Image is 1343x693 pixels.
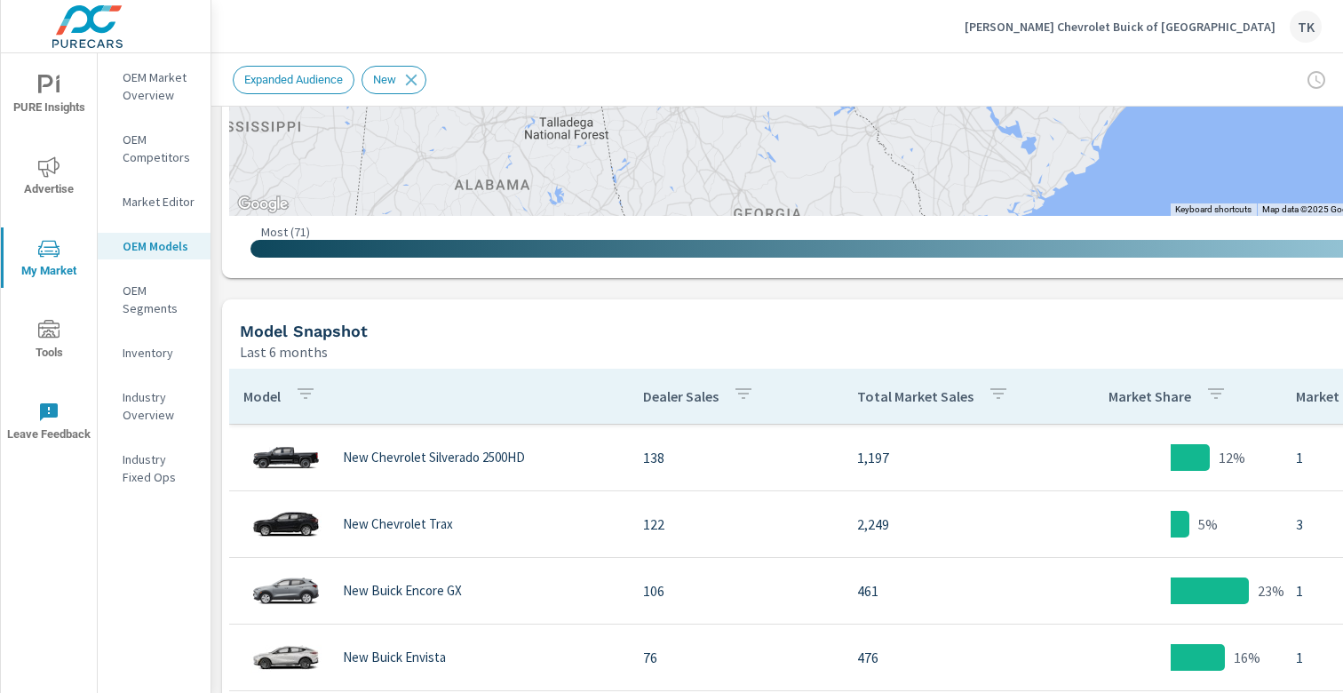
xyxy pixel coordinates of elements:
p: New Buick Envista [343,649,446,665]
p: Total Market Sales [857,387,973,405]
p: 76 [643,647,829,668]
p: 16% [1234,647,1260,668]
p: 476 [857,647,1045,668]
p: 12% [1219,447,1245,468]
span: My Market [6,238,91,282]
div: OEM Competitors [98,126,211,171]
p: [PERSON_NAME] Chevrolet Buick of [GEOGRAPHIC_DATA] [965,19,1275,35]
p: OEM Market Overview [123,68,196,104]
p: OEM Competitors [123,131,196,166]
span: Leave Feedback [6,402,91,445]
p: 5% [1198,514,1218,535]
p: Market Editor [123,193,196,211]
p: Market Share [1109,387,1191,405]
div: OEM Models [98,233,211,259]
p: 106 [643,580,829,601]
p: Last 6 months [240,341,328,362]
button: Keyboard shortcuts [1175,203,1252,216]
div: OEM Segments [98,277,211,322]
p: Most ( 71 ) [261,224,310,240]
div: Inventory [98,339,211,366]
a: Open this area in Google Maps (opens a new window) [234,193,292,216]
span: Expanded Audience [234,73,354,86]
span: New [362,73,407,86]
p: 122 [643,514,829,535]
p: 23% [1258,580,1284,601]
p: Inventory [123,344,196,362]
div: OEM Market Overview [98,64,211,108]
p: Industry Fixed Ops [123,450,196,486]
p: 2,249 [857,514,1045,535]
div: nav menu [1,53,97,462]
p: OEM Segments [123,282,196,317]
div: TK [1290,11,1322,43]
div: Market Editor [98,188,211,215]
div: Industry Fixed Ops [98,446,211,490]
span: Tools [6,320,91,363]
p: New Chevrolet Trax [343,516,453,532]
div: Industry Overview [98,384,211,428]
p: Model [243,387,281,405]
span: PURE Insights [6,75,91,118]
p: 138 [643,447,829,468]
img: glamour [250,631,322,684]
p: Industry Overview [123,388,196,424]
span: Advertise [6,156,91,200]
div: New [362,66,426,94]
img: glamour [250,431,322,484]
p: 461 [857,580,1045,601]
p: New Chevrolet Silverado 2500HD [343,450,525,466]
img: glamour [250,498,322,551]
p: New Buick Encore GX [343,583,462,599]
h5: Model Snapshot [240,322,368,340]
img: Google [234,193,292,216]
img: glamour [250,564,322,617]
p: Dealer Sales [643,387,719,405]
p: OEM Models [123,237,196,255]
p: 1,197 [857,447,1045,468]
